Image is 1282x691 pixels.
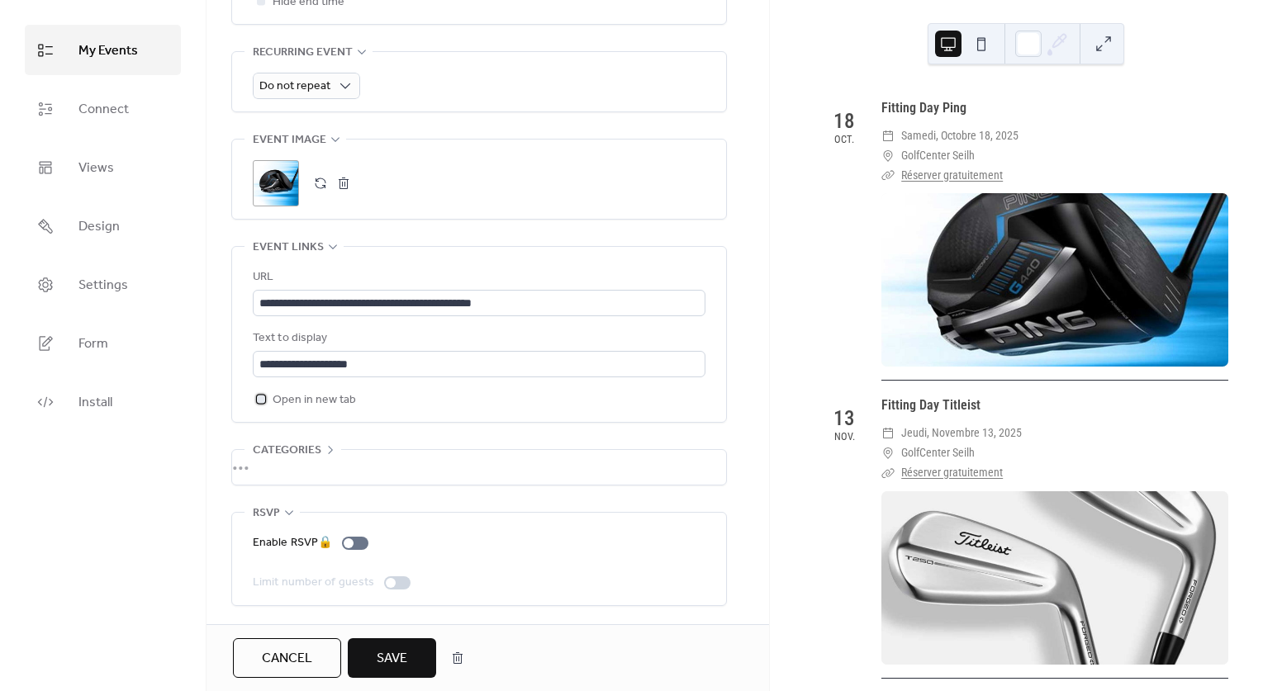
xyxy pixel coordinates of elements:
div: ​ [881,463,895,483]
div: Text to display [253,329,702,348]
span: Save [377,649,407,669]
span: Cancel [262,649,312,669]
div: nov. [834,432,855,443]
span: Categories [253,441,321,461]
div: ; [253,160,299,206]
a: Settings [25,259,181,310]
div: ​ [881,166,895,186]
span: RSVP [253,504,280,523]
div: oct. [834,135,854,145]
a: My Events [25,25,181,75]
span: Recurring event [253,43,353,63]
a: Réserver gratuitement [901,466,1003,479]
div: Limit number of guests [253,573,374,593]
a: Fitting Day Ping [881,100,966,116]
a: Form [25,318,181,368]
span: Open in new tab [273,390,356,410]
span: Form [78,331,108,357]
span: Settings [78,272,128,298]
div: ​ [881,424,895,443]
div: ​ [881,126,895,146]
div: URL [253,267,702,287]
span: Design [78,214,120,239]
span: jeudi, novembre 13, 2025 [901,424,1022,443]
span: GolfCenter Seilh [901,146,975,166]
span: Install [78,390,112,415]
a: Views [25,142,181,192]
button: Cancel [233,638,341,678]
span: Event links [253,238,324,258]
span: Do not repeat [259,75,330,97]
span: My Events [78,38,138,64]
a: Réserver gratuitement [901,168,1003,182]
span: samedi, octobre 18, 2025 [901,126,1018,146]
span: Views [78,155,114,181]
a: Fitting Day Titleist [881,397,980,413]
div: 13 [833,408,855,428]
a: Design [25,201,181,251]
a: Install [25,376,181,427]
div: ​ [881,146,895,166]
span: GolfCenter Seilh [901,443,975,463]
a: Connect [25,83,181,134]
span: Event image [253,130,326,150]
div: ••• [232,450,726,485]
span: Connect [78,97,129,122]
div: 18 [833,111,855,131]
div: ​ [881,443,895,463]
button: Save [348,638,436,678]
